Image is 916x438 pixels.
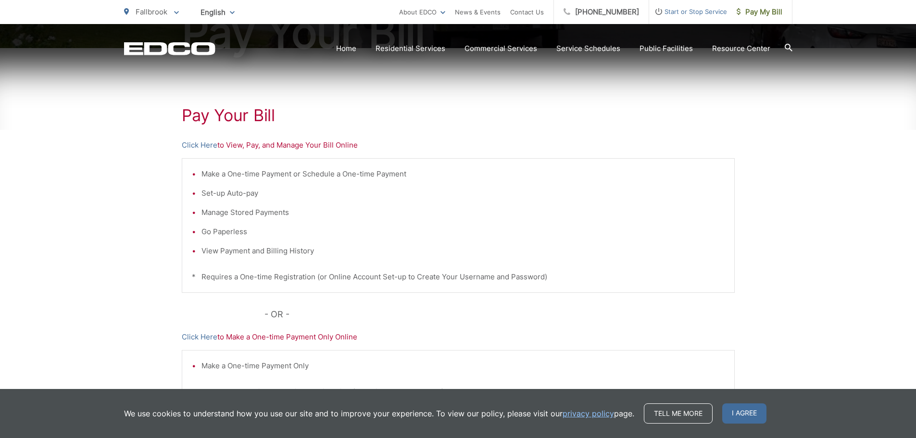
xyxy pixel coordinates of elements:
[644,403,713,424] a: Tell me more
[182,139,735,151] p: to View, Pay, and Manage Your Bill Online
[124,42,215,55] a: EDCD logo. Return to the homepage.
[722,403,766,424] span: I agree
[556,43,620,54] a: Service Schedules
[399,6,445,18] a: About EDCO
[192,386,725,398] p: * DOES NOT Require a One-time Registration (or Online Account Set-up)
[201,245,725,257] li: View Payment and Billing History
[712,43,770,54] a: Resource Center
[201,226,725,238] li: Go Paperless
[201,360,725,372] li: Make a One-time Payment Only
[201,168,725,180] li: Make a One-time Payment or Schedule a One-time Payment
[192,271,725,283] p: * Requires a One-time Registration (or Online Account Set-up to Create Your Username and Password)
[182,106,735,125] h1: Pay Your Bill
[264,307,735,322] p: - OR -
[182,331,217,343] a: Click Here
[563,408,614,419] a: privacy policy
[464,43,537,54] a: Commercial Services
[201,188,725,199] li: Set-up Auto-pay
[336,43,356,54] a: Home
[124,408,634,419] p: We use cookies to understand how you use our site and to improve your experience. To view our pol...
[193,4,242,21] span: English
[182,331,735,343] p: to Make a One-time Payment Only Online
[136,7,167,16] span: Fallbrook
[182,139,217,151] a: Click Here
[510,6,544,18] a: Contact Us
[376,43,445,54] a: Residential Services
[201,207,725,218] li: Manage Stored Payments
[455,6,501,18] a: News & Events
[737,6,782,18] span: Pay My Bill
[640,43,693,54] a: Public Facilities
